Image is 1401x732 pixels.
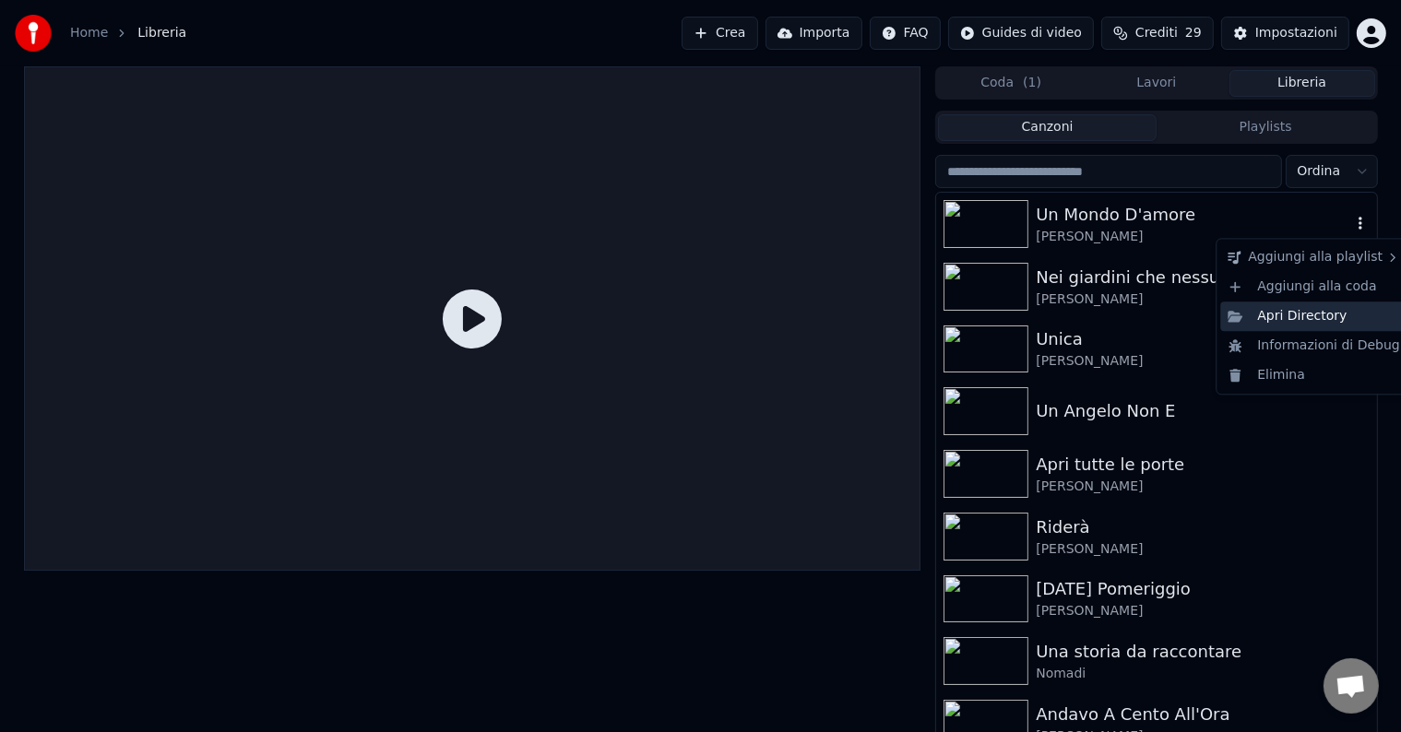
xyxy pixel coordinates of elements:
[938,70,1084,97] button: Coda
[1036,326,1369,352] div: Unica
[682,17,757,50] button: Crea
[1036,202,1350,228] div: Un Mondo D'amore
[948,17,1094,50] button: Guides di video
[1101,17,1214,50] button: Crediti29
[1221,17,1349,50] button: Impostazioni
[1036,478,1369,496] div: [PERSON_NAME]
[1255,24,1337,42] div: Impostazioni
[70,24,108,42] a: Home
[1036,452,1369,478] div: Apri tutte le porte
[1157,114,1375,141] button: Playlists
[766,17,862,50] button: Importa
[1036,352,1369,371] div: [PERSON_NAME]
[938,114,1157,141] button: Canzoni
[1023,74,1041,92] span: ( 1 )
[1229,70,1375,97] button: Libreria
[1036,290,1369,309] div: [PERSON_NAME]
[1036,514,1369,540] div: Riderà
[70,24,186,42] nav: breadcrumb
[1036,540,1369,559] div: [PERSON_NAME]
[1036,265,1369,290] div: Nei giardini che nessuno sa
[1135,24,1178,42] span: Crediti
[15,15,52,52] img: youka
[1036,639,1369,665] div: Una storia da raccontare
[1084,70,1229,97] button: Lavori
[1036,576,1369,602] div: [DATE] Pomeriggio
[870,17,941,50] button: FAQ
[1324,658,1379,714] div: Aprire la chat
[1036,602,1369,620] div: [PERSON_NAME]
[1036,665,1369,683] div: Nomadi
[1036,228,1350,246] div: [PERSON_NAME]
[137,24,186,42] span: Libreria
[1185,24,1202,42] span: 29
[1298,162,1341,181] span: Ordina
[1036,398,1369,424] div: Un Angelo Non E
[1036,702,1369,727] div: Andavo A Cento All'Ora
